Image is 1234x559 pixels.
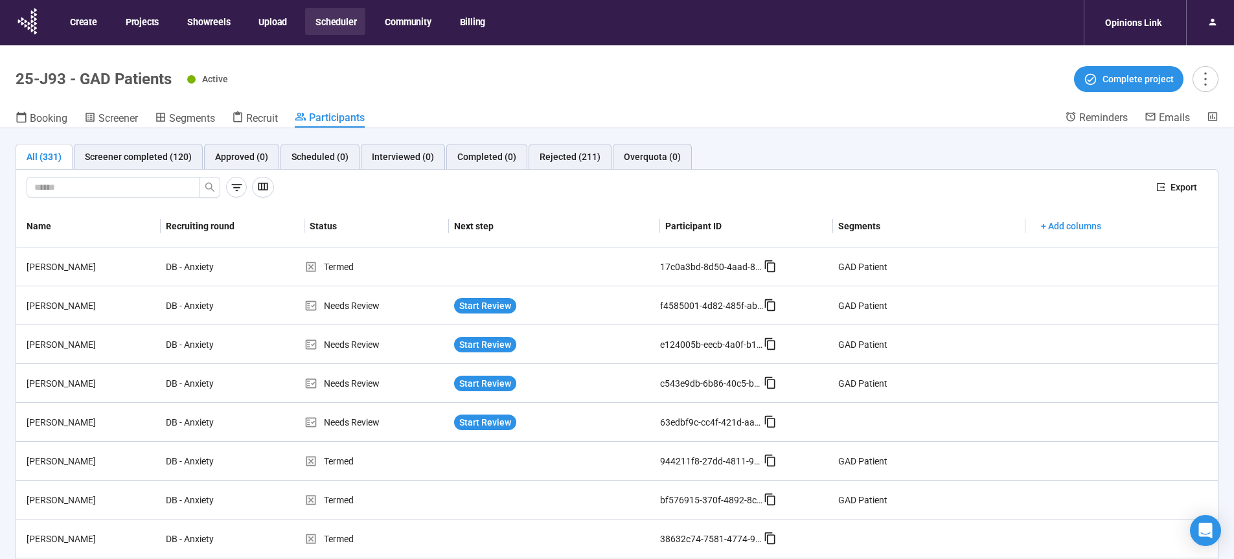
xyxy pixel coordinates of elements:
[232,111,278,128] a: Recruit
[449,205,660,247] th: Next step
[161,488,258,512] div: DB - Anxiety
[21,337,161,352] div: [PERSON_NAME]
[202,74,228,84] span: Active
[21,260,161,274] div: [PERSON_NAME]
[304,376,449,391] div: Needs Review
[1097,10,1169,35] div: Opinions Link
[60,8,106,35] button: Create
[161,255,258,279] div: DB - Anxiety
[1156,183,1165,192] span: export
[1196,70,1214,87] span: more
[459,337,511,352] span: Start Review
[304,260,449,274] div: Termed
[304,454,449,468] div: Termed
[309,111,365,124] span: Participants
[161,449,258,473] div: DB - Anxiety
[1031,216,1112,236] button: + Add columns
[21,299,161,313] div: [PERSON_NAME]
[169,112,215,124] span: Segments
[1079,111,1128,124] span: Reminders
[246,112,278,124] span: Recruit
[1074,66,1183,92] button: Complete project
[454,298,516,314] button: Start Review
[200,177,220,198] button: search
[16,111,67,128] a: Booking
[838,337,887,352] div: GAD Patient
[304,532,449,546] div: Termed
[21,532,161,546] div: [PERSON_NAME]
[115,8,168,35] button: Projects
[295,111,365,128] a: Participants
[177,8,239,35] button: Showreels
[459,299,511,313] span: Start Review
[161,205,305,247] th: Recruiting round
[21,415,161,429] div: [PERSON_NAME]
[838,299,887,313] div: GAD Patient
[660,493,764,507] div: bf576915-370f-4892-8c85-22a513e03d90
[838,454,887,468] div: GAD Patient
[16,70,172,88] h1: 25-J93 - GAD Patients
[304,493,449,507] div: Termed
[30,112,67,124] span: Booking
[1145,111,1190,126] a: Emails
[98,112,138,124] span: Screener
[660,337,764,352] div: e124005b-eecb-4a0f-b17f-bfe515af2107
[21,493,161,507] div: [PERSON_NAME]
[450,8,495,35] button: Billing
[660,415,764,429] div: 63edbf9c-cc4f-421d-aabc-63fda0a00604
[21,376,161,391] div: [PERSON_NAME]
[291,150,348,164] div: Scheduled (0)
[304,415,449,429] div: Needs Review
[374,8,440,35] button: Community
[624,150,681,164] div: Overquota (0)
[454,415,516,430] button: Start Review
[838,493,887,507] div: GAD Patient
[372,150,434,164] div: Interviewed (0)
[1159,111,1190,124] span: Emails
[305,8,365,35] button: Scheduler
[457,150,516,164] div: Completed (0)
[833,205,1025,247] th: Segments
[459,415,511,429] span: Start Review
[161,293,258,318] div: DB - Anxiety
[1190,515,1221,546] div: Open Intercom Messenger
[1065,111,1128,126] a: Reminders
[660,454,764,468] div: 944211f8-27dd-4811-9b0a-2a97cc08a2a8
[1146,177,1207,198] button: exportExport
[838,260,887,274] div: GAD Patient
[27,150,62,164] div: All (331)
[1193,66,1218,92] button: more
[540,150,600,164] div: Rejected (211)
[454,376,516,391] button: Start Review
[161,332,258,357] div: DB - Anxiety
[205,182,215,192] span: search
[304,337,449,352] div: Needs Review
[660,376,764,391] div: c543e9db-6b86-40c5-b7dc-1f2333c76b95
[16,205,161,247] th: Name
[304,299,449,313] div: Needs Review
[161,410,258,435] div: DB - Anxiety
[161,527,258,551] div: DB - Anxiety
[459,376,511,391] span: Start Review
[1103,72,1174,86] span: Complete project
[454,337,516,352] button: Start Review
[161,371,258,396] div: DB - Anxiety
[660,260,764,274] div: 17c0a3bd-8d50-4aad-8da7-1fabc3141f97
[304,205,449,247] th: Status
[660,532,764,546] div: 38632c74-7581-4774-98ff-e74cda74dc2f
[1041,219,1101,233] span: + Add columns
[85,150,192,164] div: Screener completed (120)
[248,8,296,35] button: Upload
[21,454,161,468] div: [PERSON_NAME]
[660,205,833,247] th: Participant ID
[660,299,764,313] div: f4585001-4d82-485f-ab26-8cc34aa7601f
[838,376,887,391] div: GAD Patient
[215,150,268,164] div: Approved (0)
[155,111,215,128] a: Segments
[1171,180,1197,194] span: Export
[84,111,138,128] a: Screener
